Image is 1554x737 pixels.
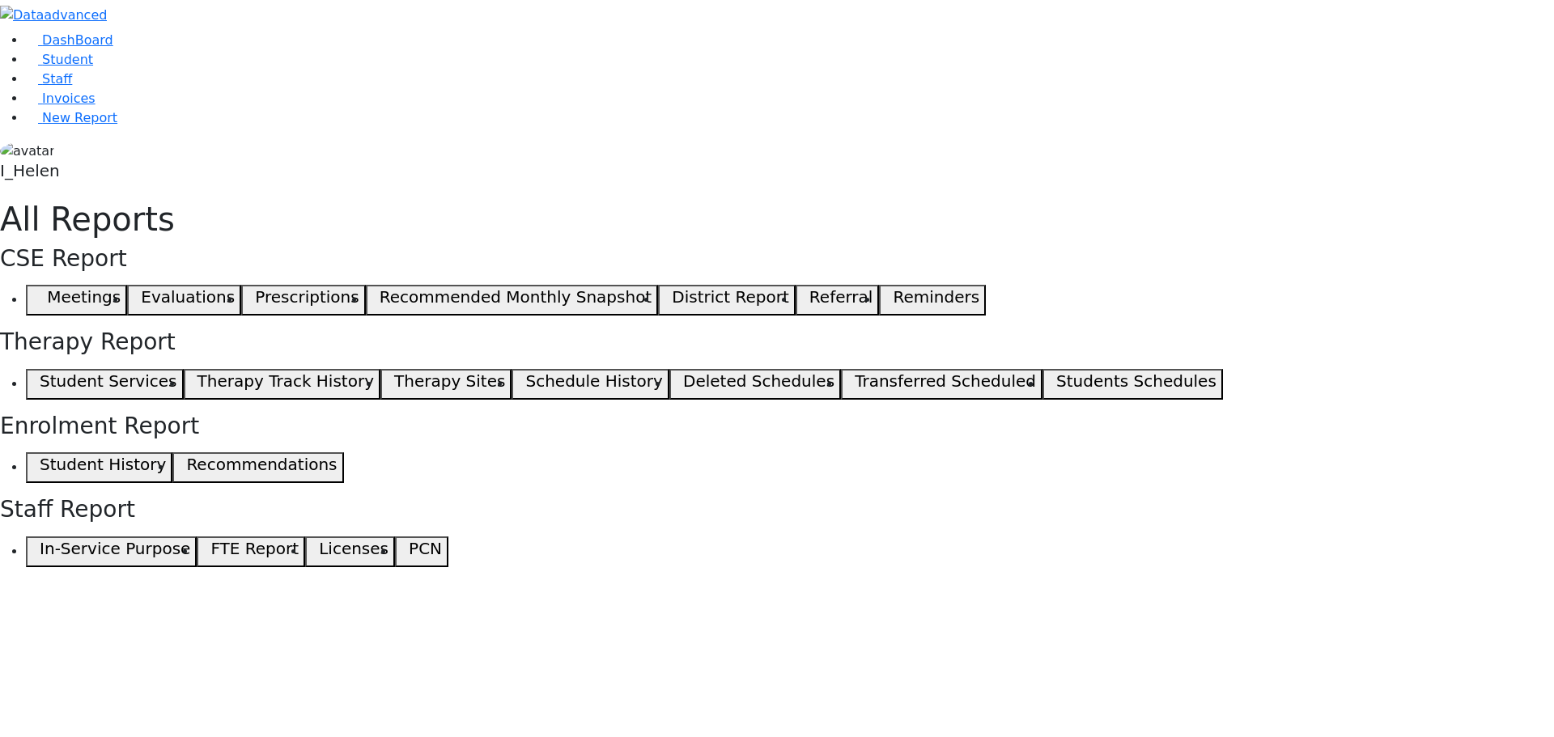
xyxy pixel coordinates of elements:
[1056,371,1216,391] h5: Students Schedules
[186,455,337,474] h5: Recommendations
[127,285,241,316] button: Evaluations
[42,32,113,48] span: DashBoard
[26,536,197,567] button: In-Service Purpose
[42,91,96,106] span: Invoices
[809,287,873,307] h5: Referral
[197,536,305,567] button: FTE Report
[394,371,505,391] h5: Therapy Sites
[47,287,121,307] h5: Meetings
[197,371,374,391] h5: Therapy Track History
[512,369,669,400] button: Schedule History
[305,536,395,567] button: Licenses
[669,369,841,400] button: Deleted Schedules
[255,287,359,307] h5: Prescriptions
[141,287,235,307] h5: Evaluations
[1042,369,1223,400] button: Students Schedules
[672,287,789,307] h5: District Report
[210,539,299,558] h5: FTE Report
[40,539,190,558] h5: In-Service Purpose
[241,285,365,316] button: Prescriptions
[42,110,117,125] span: New Report
[42,71,72,87] span: Staff
[26,71,72,87] a: Staff
[319,539,388,558] h5: Licenses
[184,369,380,400] button: Therapy Track History
[172,452,343,483] button: Recommendations
[658,285,796,316] button: District Report
[526,371,663,391] h5: Schedule History
[855,371,1036,391] h5: Transferred Scheduled
[366,285,659,316] button: Recommended Monthly Snapshot
[26,110,117,125] a: New Report
[796,285,880,316] button: Referral
[380,369,512,400] button: Therapy Sites
[26,91,96,106] a: Invoices
[40,371,176,391] h5: Student Services
[380,287,652,307] h5: Recommended Monthly Snapshot
[893,287,979,307] h5: Reminders
[26,452,172,483] button: Student History
[409,539,442,558] h5: PCN
[879,285,986,316] button: Reminders
[26,285,127,316] button: Meetings
[40,455,166,474] h5: Student History
[26,32,113,48] a: DashBoard
[26,52,93,67] a: Student
[26,369,184,400] button: Student Services
[841,369,1042,400] button: Transferred Scheduled
[683,371,834,391] h5: Deleted Schedules
[42,52,93,67] span: Student
[395,536,448,567] button: PCN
